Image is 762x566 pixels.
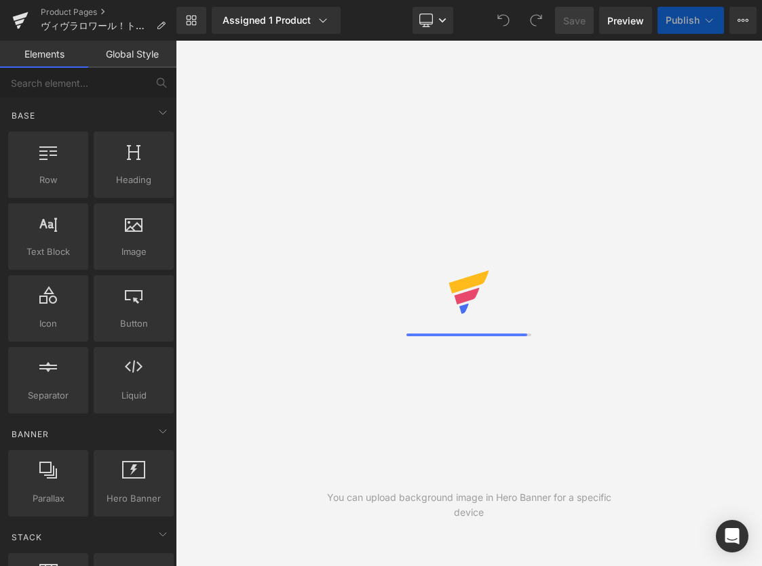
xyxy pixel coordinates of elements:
[12,245,84,259] span: Text Block
[599,7,652,34] a: Preview
[12,317,84,331] span: Icon
[10,531,43,544] span: Stack
[729,7,757,34] button: More
[10,109,37,122] span: Base
[716,520,748,552] div: Open Intercom Messenger
[607,14,644,28] span: Preview
[12,173,84,187] span: Row
[88,41,176,68] a: Global Style
[98,245,170,259] span: Image
[658,7,724,34] button: Publish
[98,491,170,506] span: Hero Banner
[666,15,700,26] span: Publish
[490,7,517,34] button: Undo
[522,7,550,34] button: Redo
[563,14,586,28] span: Save
[322,490,615,520] div: You can upload background image in Hero Banner for a specific device
[98,317,170,331] span: Button
[223,14,330,27] div: Assigned 1 Product
[41,7,176,18] a: Product Pages
[41,20,151,31] span: ヴィヴラロワール！トゥーレーヌ ロゼ2023［ロゼ］
[10,428,50,441] span: Banner
[12,388,84,403] span: Separator
[176,7,206,34] a: New Library
[98,173,170,187] span: Heading
[12,491,84,506] span: Parallax
[98,388,170,403] span: Liquid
